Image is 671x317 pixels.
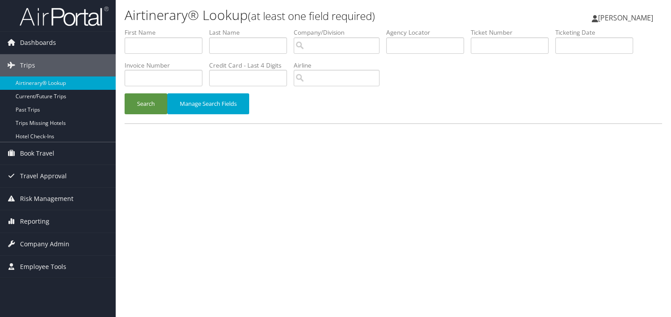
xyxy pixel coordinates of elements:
[386,28,471,37] label: Agency Locator
[592,4,662,31] a: [PERSON_NAME]
[20,165,67,187] span: Travel Approval
[294,28,386,37] label: Company/Division
[248,8,375,23] small: (at least one field required)
[125,6,483,24] h1: Airtinerary® Lookup
[20,256,66,278] span: Employee Tools
[125,93,167,114] button: Search
[125,61,209,70] label: Invoice Number
[209,61,294,70] label: Credit Card - Last 4 Digits
[20,188,73,210] span: Risk Management
[167,93,249,114] button: Manage Search Fields
[20,54,35,76] span: Trips
[20,142,54,165] span: Book Travel
[125,28,209,37] label: First Name
[20,32,56,54] span: Dashboards
[20,233,69,255] span: Company Admin
[209,28,294,37] label: Last Name
[598,13,653,23] span: [PERSON_NAME]
[20,6,109,27] img: airportal-logo.png
[20,210,49,233] span: Reporting
[555,28,640,37] label: Ticketing Date
[294,61,386,70] label: Airline
[471,28,555,37] label: Ticket Number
